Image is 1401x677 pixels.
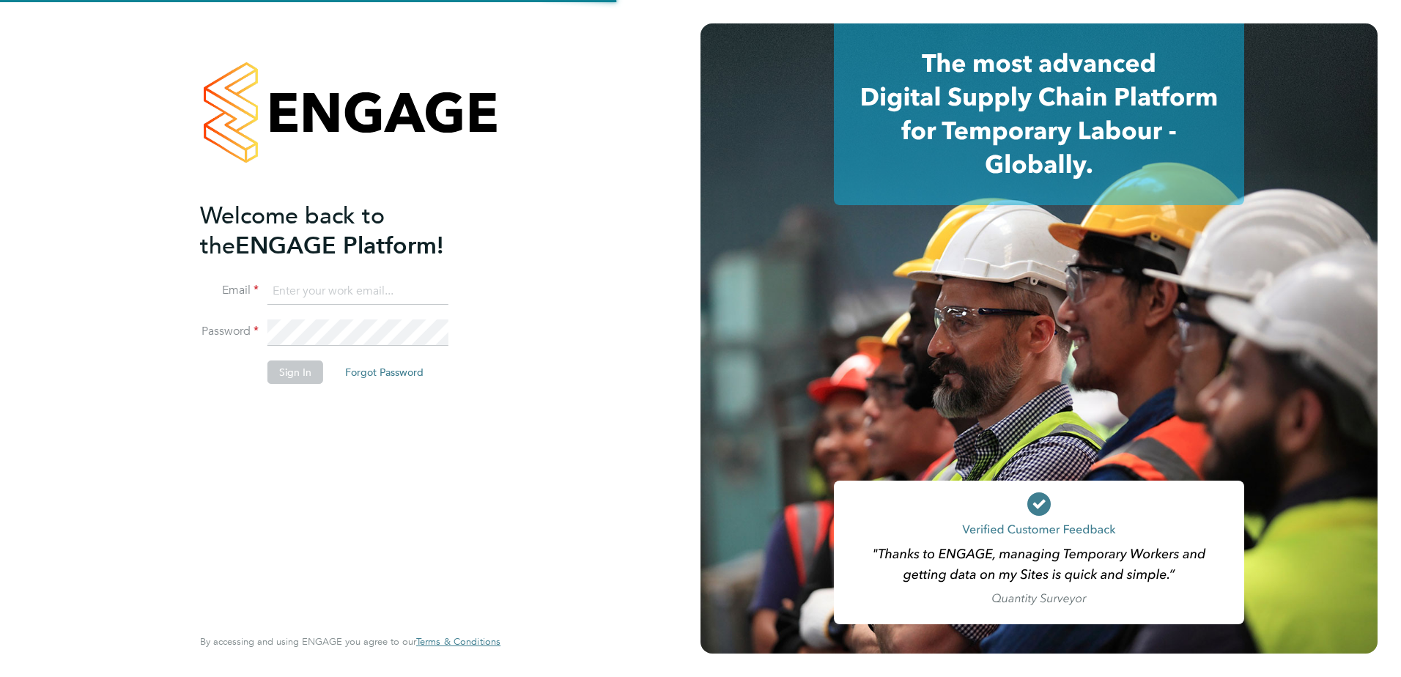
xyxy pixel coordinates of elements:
a: Terms & Conditions [416,636,500,648]
button: Sign In [267,360,323,384]
label: Password [200,324,259,339]
input: Enter your work email... [267,278,448,305]
span: By accessing and using ENGAGE you agree to our [200,635,500,648]
h2: ENGAGE Platform! [200,201,486,261]
button: Forgot Password [333,360,435,384]
span: Terms & Conditions [416,635,500,648]
label: Email [200,283,259,298]
span: Welcome back to the [200,201,385,260]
